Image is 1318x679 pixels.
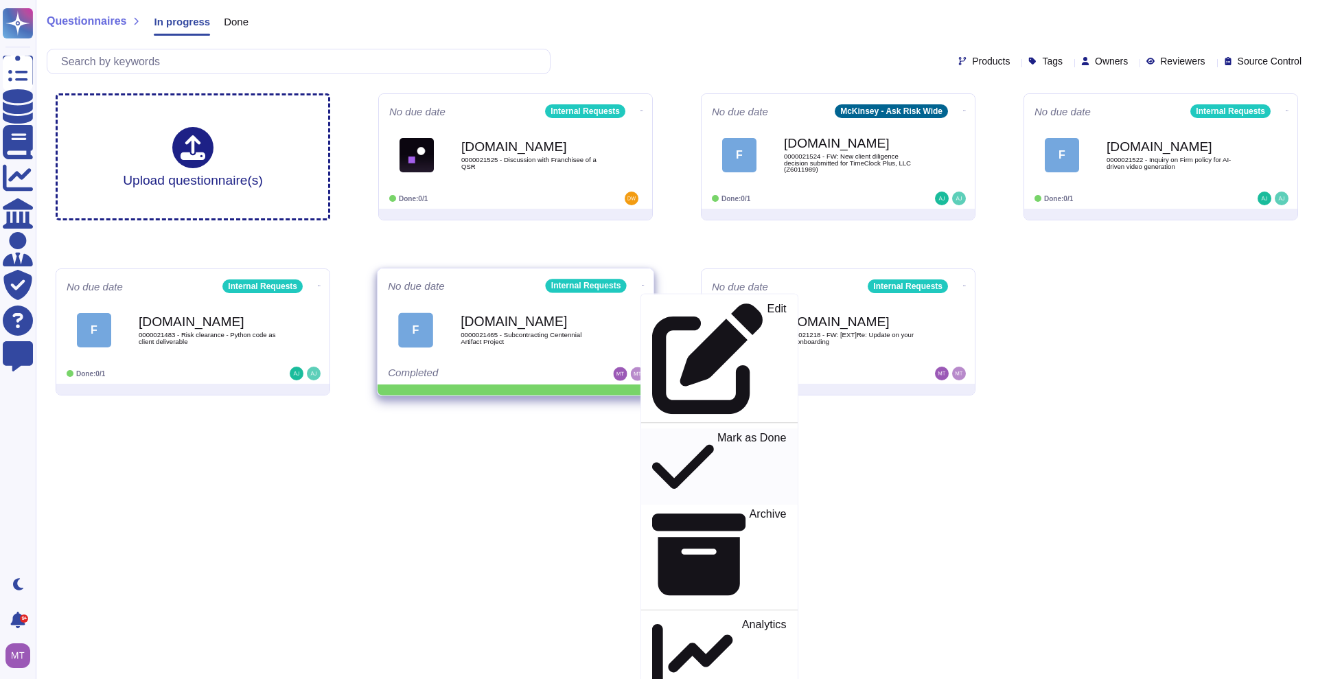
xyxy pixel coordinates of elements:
img: user [935,367,949,380]
span: 0000021465 - Subcontracting Centennial Artifact Project [461,332,599,345]
b: [DOMAIN_NAME] [139,315,276,328]
b: [DOMAIN_NAME] [784,315,921,328]
div: McKinsey - Ask Risk Wide [835,104,948,118]
img: user [625,192,638,205]
img: user [290,367,303,380]
span: In progress [154,16,210,27]
div: 9+ [20,614,28,623]
div: Upload questionnaire(s) [123,127,263,187]
a: Mark as Done [641,428,798,505]
div: F [1045,138,1079,172]
img: user [935,192,949,205]
div: Internal Requests [545,104,625,118]
b: [DOMAIN_NAME] [461,140,599,153]
img: user [952,192,966,205]
span: No due date [67,281,123,292]
img: user [307,367,321,380]
img: user [952,367,966,380]
div: F [722,138,756,172]
span: Owners [1095,56,1128,66]
b: [DOMAIN_NAME] [461,315,599,328]
img: user [1275,192,1288,205]
div: Internal Requests [546,279,627,292]
span: Done: 0/1 [1044,195,1073,203]
span: Done: 0/1 [76,370,105,378]
span: No due date [712,106,768,117]
span: 0000021525 - Discussion with Franchisee of a QSR [461,157,599,170]
a: Edit [641,300,798,417]
p: Archive [750,508,787,601]
button: user [3,641,40,671]
input: Search by keywords [54,49,550,73]
div: Internal Requests [1190,104,1271,118]
span: Reviewers [1160,56,1205,66]
span: No due date [388,281,445,291]
div: Completed [388,367,558,381]
b: [DOMAIN_NAME] [1107,140,1244,153]
div: F [77,313,111,347]
img: user [613,367,627,381]
span: 0000021218 - FW: [EXT]Re: Update on your EW onboarding [784,332,921,345]
span: Tags [1042,56,1063,66]
span: Done: 0/1 [399,195,428,203]
span: Products [972,56,1010,66]
img: user [5,643,30,668]
span: 0000021483 - Risk clearance - Python code as client deliverable [139,332,276,345]
a: Archive [641,505,798,604]
p: Mark as Done [717,432,787,502]
span: No due date [1034,106,1091,117]
div: Internal Requests [868,279,948,293]
span: Questionnaires [47,16,126,27]
span: 0000021524 - FW: New client diligence decision submitted for TimeClock Plus, LLC (Z6011989) [784,153,921,173]
div: Internal Requests [222,279,303,293]
span: Done: 0/1 [721,195,750,203]
img: user [1258,192,1271,205]
span: No due date [389,106,446,117]
p: Edit [767,303,787,415]
span: No due date [712,281,768,292]
b: [DOMAIN_NAME] [784,137,921,150]
img: user [631,367,645,381]
span: Source Control [1238,56,1302,66]
img: Logo [400,138,434,172]
span: 0000021522 - Inquiry on Firm policy for AI-driven video generation [1107,157,1244,170]
div: F [398,312,433,347]
span: Done [224,16,248,27]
